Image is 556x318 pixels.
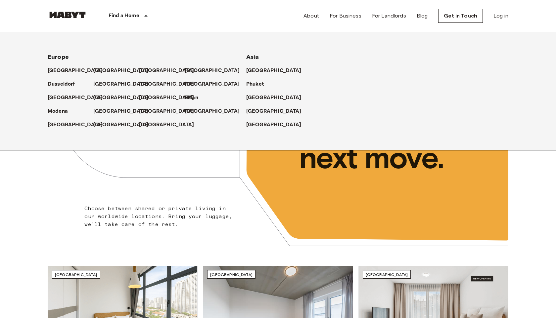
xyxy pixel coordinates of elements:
p: Find a Home [109,12,139,20]
a: Phuket [246,80,270,88]
a: Get in Touch [438,9,483,23]
a: [GEOGRAPHIC_DATA] [48,94,110,102]
p: [GEOGRAPHIC_DATA] [139,94,194,102]
a: [GEOGRAPHIC_DATA] [246,107,308,115]
p: [GEOGRAPHIC_DATA] [185,80,240,88]
span: [GEOGRAPHIC_DATA] [55,272,97,277]
p: [GEOGRAPHIC_DATA] [246,94,301,102]
a: [GEOGRAPHIC_DATA] [139,107,201,115]
a: About [303,12,319,20]
p: [GEOGRAPHIC_DATA] [93,107,149,115]
p: Dusseldorf [48,80,75,88]
p: [GEOGRAPHIC_DATA] [139,121,194,129]
a: [GEOGRAPHIC_DATA] [48,121,110,129]
p: [GEOGRAPHIC_DATA] [93,80,149,88]
a: [GEOGRAPHIC_DATA] [139,94,201,102]
a: Log in [493,12,508,20]
a: [GEOGRAPHIC_DATA] [93,94,155,102]
a: [GEOGRAPHIC_DATA] [93,67,155,75]
a: Dusseldorf [48,80,82,88]
a: [GEOGRAPHIC_DATA] [93,121,155,129]
a: [GEOGRAPHIC_DATA] [246,94,308,102]
img: Habyt [48,12,87,18]
p: [GEOGRAPHIC_DATA] [48,94,103,102]
a: [GEOGRAPHIC_DATA] [185,107,247,115]
a: [GEOGRAPHIC_DATA] [139,121,201,129]
span: Asia [246,53,259,60]
a: [GEOGRAPHIC_DATA] [93,80,155,88]
p: [GEOGRAPHIC_DATA] [185,67,240,75]
a: [GEOGRAPHIC_DATA] [139,80,201,88]
a: [GEOGRAPHIC_DATA] [246,121,308,129]
p: [GEOGRAPHIC_DATA] [48,121,103,129]
p: Phuket [246,80,264,88]
p: [GEOGRAPHIC_DATA] [139,67,194,75]
a: [GEOGRAPHIC_DATA] [185,67,247,75]
p: [GEOGRAPHIC_DATA] [93,121,149,129]
a: [GEOGRAPHIC_DATA] [139,67,201,75]
a: Milan [185,94,205,102]
a: Modena [48,107,74,115]
a: [GEOGRAPHIC_DATA] [246,67,308,75]
p: Modena [48,107,68,115]
p: [GEOGRAPHIC_DATA] [139,107,194,115]
a: For Landlords [372,12,406,20]
a: [GEOGRAPHIC_DATA] [185,80,247,88]
a: For Business [330,12,361,20]
p: [GEOGRAPHIC_DATA] [246,67,301,75]
p: [GEOGRAPHIC_DATA] [93,94,149,102]
span: [GEOGRAPHIC_DATA] [366,272,408,277]
a: [GEOGRAPHIC_DATA] [48,67,110,75]
p: Choose between shared or private living in our worldwide locations. Bring your luggage, we'll tak... [84,205,236,228]
span: [GEOGRAPHIC_DATA] [210,272,253,277]
p: [GEOGRAPHIC_DATA] [246,121,301,129]
p: [GEOGRAPHIC_DATA] [93,67,149,75]
p: [GEOGRAPHIC_DATA] [48,67,103,75]
span: Europe [48,53,69,60]
p: [GEOGRAPHIC_DATA] [185,107,240,115]
a: [GEOGRAPHIC_DATA] [93,107,155,115]
p: [GEOGRAPHIC_DATA] [139,80,194,88]
p: Milan [185,94,198,102]
a: Blog [417,12,428,20]
p: [GEOGRAPHIC_DATA] [246,107,301,115]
